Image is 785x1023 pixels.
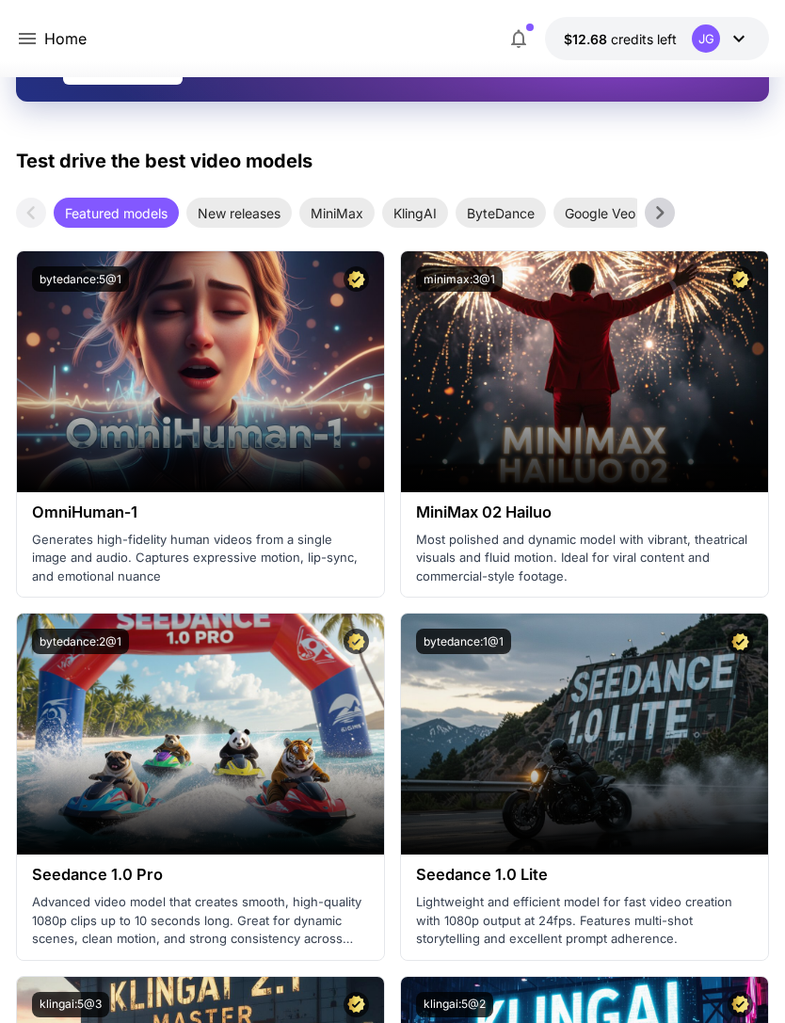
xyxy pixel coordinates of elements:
h3: Seedance 1.0 Lite [416,866,753,884]
div: MiniMax [299,198,375,228]
span: ByteDance [456,203,546,223]
button: bytedance:5@1 [32,266,129,292]
span: MiniMax [299,203,375,223]
a: Home [44,27,87,50]
p: Advanced video model that creates smooth, high-quality 1080p clips up to 10 seconds long. Great f... [32,893,369,949]
p: Lightweight and efficient model for fast video creation with 1080p output at 24fps. Features mult... [416,893,753,949]
button: klingai:5@3 [32,992,109,1017]
button: bytedance:2@1 [32,629,129,654]
div: Google Veo [553,198,647,228]
p: Most polished and dynamic model with vibrant, theatrical visuals and fluid motion. Ideal for vira... [416,531,753,586]
button: bytedance:1@1 [416,629,511,654]
span: KlingAI [382,203,448,223]
div: JG [692,24,720,53]
button: Certified Model – Vetted for best performance and includes a commercial license. [344,992,369,1017]
img: alt [17,251,384,492]
button: Certified Model – Vetted for best performance and includes a commercial license. [728,992,753,1017]
button: Certified Model – Vetted for best performance and includes a commercial license. [728,629,753,654]
button: klingai:5@2 [416,992,493,1017]
img: alt [17,614,384,855]
button: Certified Model – Vetted for best performance and includes a commercial license. [728,266,753,292]
span: New releases [186,203,292,223]
p: Generates high-fidelity human videos from a single image and audio. Captures expressive motion, l... [32,531,369,586]
div: ByteDance [456,198,546,228]
h3: OmniHuman‑1 [32,504,369,521]
div: $12.68212 [564,29,677,49]
span: $12.68 [564,31,611,47]
h3: Seedance 1.0 Pro [32,866,369,884]
span: Featured models [54,203,179,223]
nav: breadcrumb [44,27,87,50]
h3: MiniMax 02 Hailuo [416,504,753,521]
img: alt [401,251,768,492]
div: KlingAI [382,198,448,228]
button: Certified Model – Vetted for best performance and includes a commercial license. [344,629,369,654]
span: Google Veo [553,203,647,223]
button: minimax:3@1 [416,266,503,292]
button: Certified Model – Vetted for best performance and includes a commercial license. [344,266,369,292]
img: alt [401,614,768,855]
div: Featured models [54,198,179,228]
p: Test drive the best video models [16,147,312,175]
div: New releases [186,198,292,228]
button: $12.68212JG [545,17,769,60]
span: credits left [611,31,677,47]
